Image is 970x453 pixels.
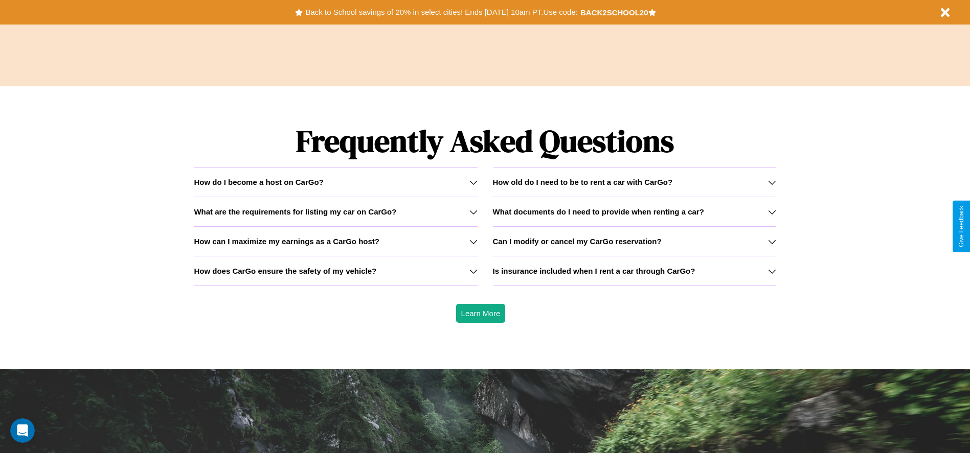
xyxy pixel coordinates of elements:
[456,304,506,323] button: Learn More
[194,237,379,246] h3: How can I maximize my earnings as a CarGo host?
[194,207,396,216] h3: What are the requirements for listing my car on CarGo?
[194,178,323,186] h3: How do I become a host on CarGo?
[493,178,673,186] h3: How old do I need to be to rent a car with CarGo?
[493,267,695,275] h3: Is insurance included when I rent a car through CarGo?
[493,237,662,246] h3: Can I modify or cancel my CarGo reservation?
[10,418,35,443] iframe: Intercom live chat
[194,115,776,167] h1: Frequently Asked Questions
[958,206,965,247] div: Give Feedback
[194,267,376,275] h3: How does CarGo ensure the safety of my vehicle?
[493,207,704,216] h3: What documents do I need to provide when renting a car?
[303,5,580,19] button: Back to School savings of 20% in select cities! Ends [DATE] 10am PT.Use code:
[580,8,648,17] b: BACK2SCHOOL20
